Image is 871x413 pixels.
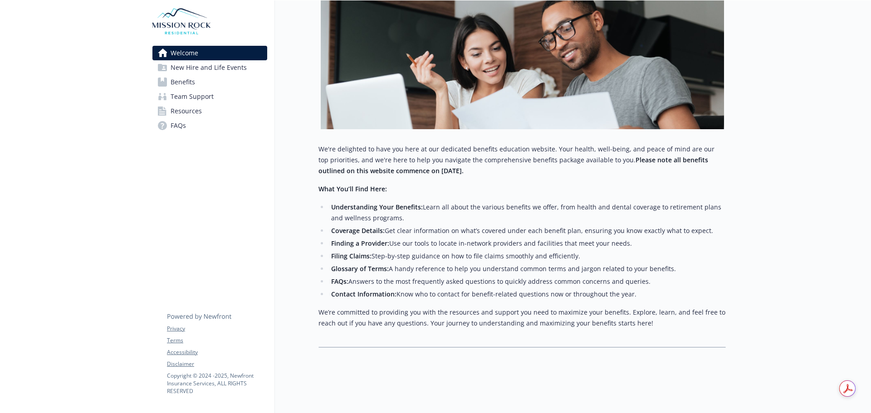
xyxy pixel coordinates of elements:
li: Get clear information on what’s covered under each benefit plan, ensuring you know exactly what t... [328,225,726,236]
li: Learn all about the various benefits we offer, from health and dental coverage to retirement plan... [328,202,726,224]
li: Know who to contact for benefit-related questions now or throughout the year. [328,289,726,300]
p: Copyright © 2024 - 2025 , Newfront Insurance Services, ALL RIGHTS RESERVED [167,372,267,395]
li: Answers to the most frequently asked questions to quickly address common concerns and queries. [328,276,726,287]
strong: FAQs: [331,277,348,286]
a: Privacy [167,325,267,333]
span: FAQs [171,118,186,133]
span: Welcome [171,46,198,60]
span: Team Support [171,89,214,104]
a: Benefits [152,75,267,89]
span: Resources [171,104,202,118]
strong: What You’ll Find Here: [318,185,387,193]
p: We're delighted to have you here at our dedicated benefits education website. Your health, well-b... [318,144,726,176]
p: We’re committed to providing you with the resources and support you need to maximize your benefit... [318,307,726,329]
a: Terms [167,336,267,345]
a: Accessibility [167,348,267,356]
span: Benefits [171,75,195,89]
a: New Hire and Life Events [152,60,267,75]
li: Use our tools to locate in-network providers and facilities that meet your needs. [328,238,726,249]
strong: Finding a Provider: [331,239,389,248]
strong: Filing Claims: [331,252,372,260]
a: Disclaimer [167,360,267,368]
strong: Glossary of Terms: [331,264,389,273]
li: A handy reference to help you understand common terms and jargon related to your benefits. [328,263,726,274]
a: Team Support [152,89,267,104]
strong: Coverage Details: [331,226,385,235]
strong: Contact Information: [331,290,396,298]
li: Step-by-step guidance on how to file claims smoothly and efficiently. [328,251,726,262]
a: Resources [152,104,267,118]
a: FAQs [152,118,267,133]
strong: Understanding Your Benefits: [331,203,423,211]
a: Welcome [152,46,267,60]
span: New Hire and Life Events [171,60,247,75]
